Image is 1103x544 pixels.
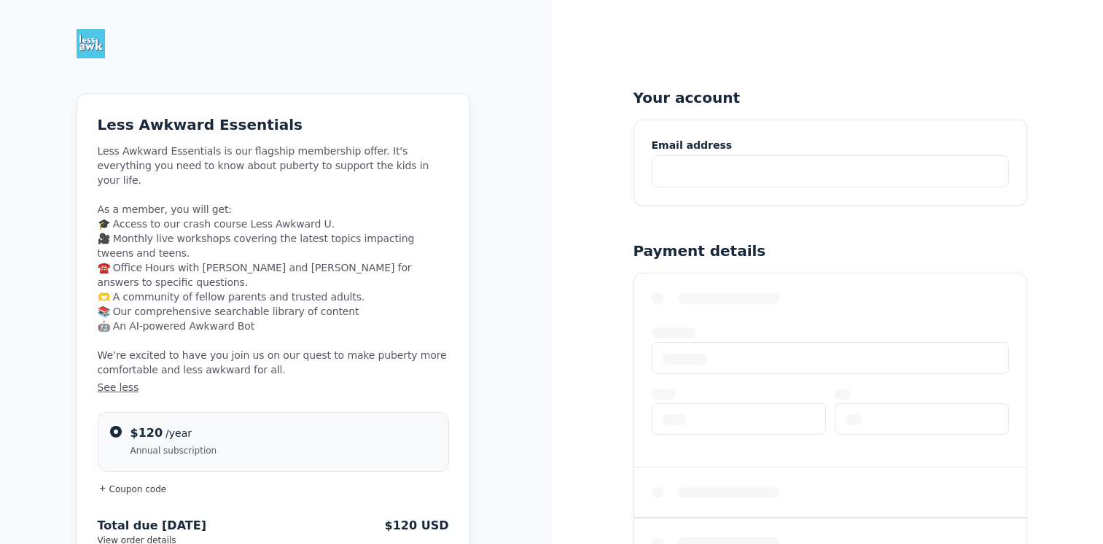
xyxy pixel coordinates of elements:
[634,241,766,261] h5: Payment details
[634,88,1027,108] h5: Your account
[652,138,733,152] span: Email address
[98,483,449,496] button: Coupon code
[130,426,163,440] span: $120
[98,380,449,395] button: See less
[130,445,437,456] span: Annual subscription
[98,116,303,133] span: Less Awkward Essentials
[98,144,449,395] span: Less Awkward Essentials is our flagship membership offer. It's everything you need to know about ...
[98,518,206,533] span: Total due [DATE]
[109,484,167,494] span: Coupon code
[165,427,192,439] span: /year
[385,518,449,533] span: $120 USD
[110,426,122,438] input: $120/yearAnnual subscription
